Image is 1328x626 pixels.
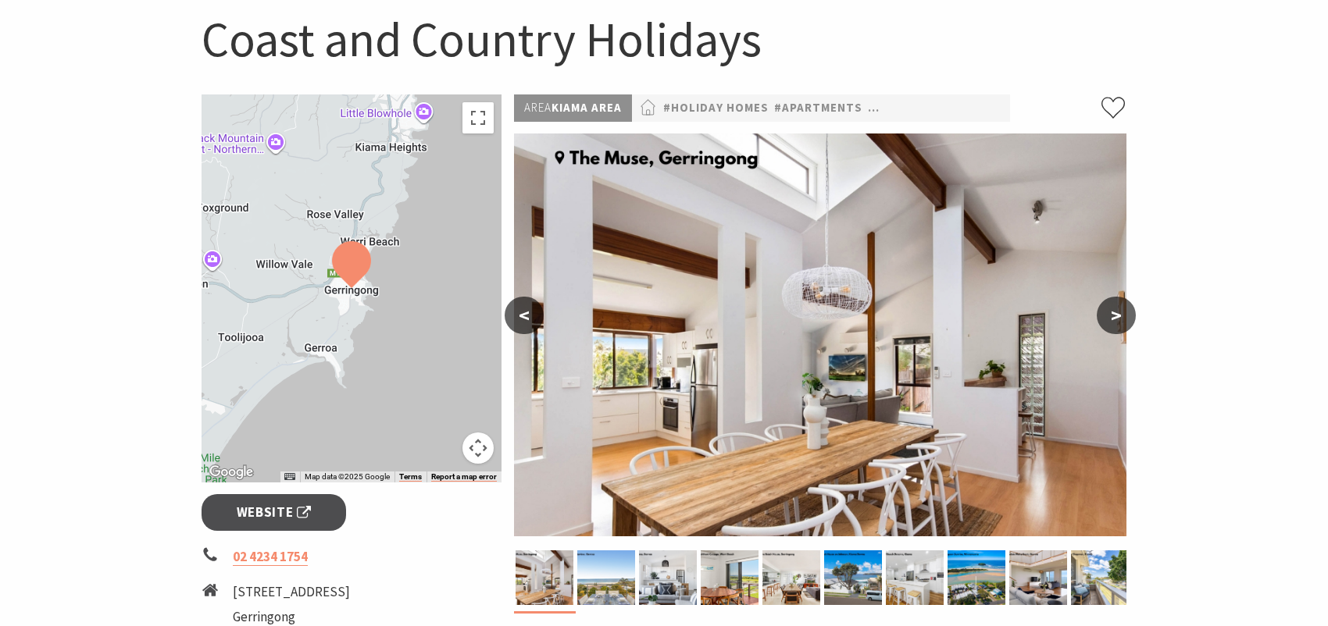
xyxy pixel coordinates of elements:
[524,100,552,115] span: Area
[462,432,494,464] button: Map camera controls
[305,472,390,481] span: Map data ©2025 Google
[233,548,308,566] a: 02 4234 1754
[663,98,769,118] a: #Holiday Homes
[462,102,494,133] button: Toggle fullscreen view
[202,8,1126,71] h1: Coast and Country Holidays
[284,471,295,482] button: Keyboard shortcuts
[774,98,862,118] a: #Apartments
[202,494,346,531] a: Website
[868,98,1024,118] a: #Budget & backpackers
[505,297,544,334] button: <
[1097,297,1136,334] button: >
[237,502,312,523] span: Website
[233,582,384,603] li: [STREET_ADDRESS]
[431,472,497,482] a: Report a map error
[205,462,257,482] a: Open this area in Google Maps (opens a new window)
[514,94,632,122] p: Kiama Area
[205,462,257,482] img: Google
[399,472,422,482] a: Terms (opens in new tab)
